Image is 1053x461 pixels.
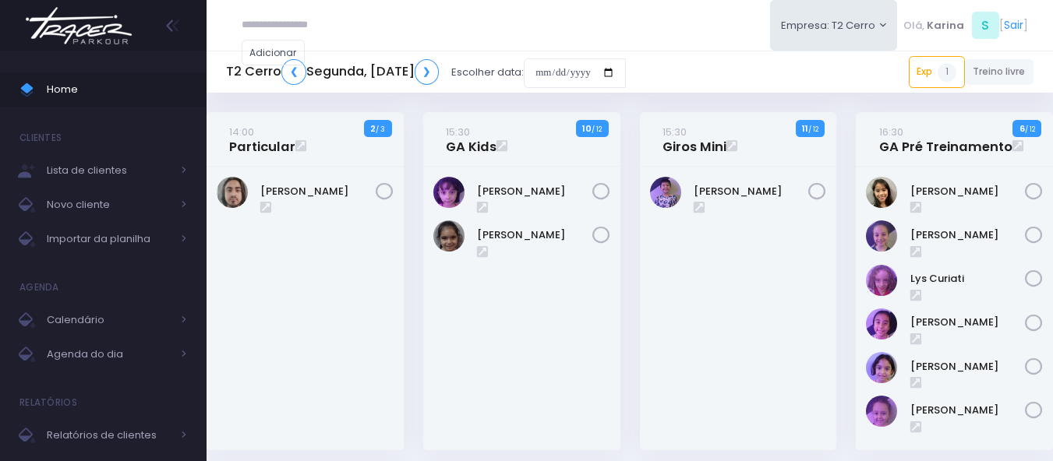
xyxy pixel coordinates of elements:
[866,177,897,208] img: Catharina Morais Ablas
[910,271,1026,287] a: Lys Curiati
[376,125,385,134] small: / 3
[694,184,809,199] a: [PERSON_NAME]
[229,124,295,155] a: 14:00Particular
[19,122,62,153] h4: Clientes
[47,79,187,100] span: Home
[47,344,171,364] span: Agenda do dia
[592,125,602,134] small: / 12
[217,177,248,208] img: Henrique De Castlho Ferreira
[19,387,77,418] h4: Relatórios
[879,124,1012,155] a: 16:30GA Pré Treinamento
[582,122,592,135] strong: 10
[866,265,897,296] img: Lys Curiati
[650,177,681,208] img: Leonardo Arina Scudeller
[866,308,897,340] img: Marissa Razo Uno
[1025,125,1035,134] small: / 12
[370,122,376,135] strong: 2
[897,8,1034,43] div: [ ]
[879,125,903,139] small: 16:30
[47,425,171,445] span: Relatórios de clientes
[866,220,897,252] img: Chloe Miglio
[1004,17,1023,33] a: Sair
[477,227,592,243] a: [PERSON_NAME]
[446,124,496,155] a: 15:30GA Kids
[19,272,59,303] h4: Agenda
[909,56,965,87] a: Exp1
[965,59,1034,85] a: Treino livre
[477,184,592,199] a: [PERSON_NAME]
[866,396,897,427] img: Valentina Mesquita
[866,352,897,383] img: Rafaela Matos
[47,310,171,330] span: Calendário
[972,12,999,39] span: S
[47,195,171,215] span: Novo cliente
[910,184,1026,199] a: [PERSON_NAME]
[260,184,376,199] a: [PERSON_NAME]
[47,229,171,249] span: Importar da planilha
[47,160,171,181] span: Lista de clientes
[415,59,440,85] a: ❯
[229,125,254,139] small: 14:00
[808,125,818,134] small: / 12
[927,18,964,33] span: Karina
[226,55,626,90] div: Escolher data:
[910,315,1026,330] a: [PERSON_NAME]
[663,124,726,155] a: 15:30Giros Mini
[433,177,465,208] img: Alice Freire Lucco
[903,18,924,33] span: Olá,
[242,40,306,65] a: Adicionar
[938,63,956,82] span: 1
[663,125,687,139] small: 15:30
[446,125,470,139] small: 15:30
[433,220,465,252] img: LAURA DA SILVA BORGES
[910,227,1026,243] a: [PERSON_NAME]
[802,122,808,135] strong: 11
[1019,122,1025,135] strong: 6
[910,359,1026,375] a: [PERSON_NAME]
[910,403,1026,418] a: [PERSON_NAME]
